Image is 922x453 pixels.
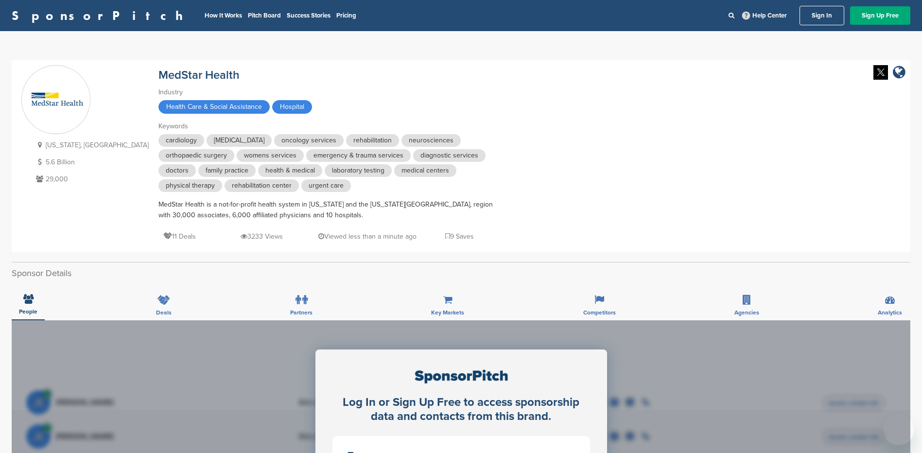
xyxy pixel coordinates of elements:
[207,134,272,147] span: [MEDICAL_DATA]
[158,134,204,147] span: cardiology
[248,12,281,19] a: Pitch Board
[22,71,90,129] img: Sponsorpitch & MedStar Health
[740,10,789,21] a: Help Center
[158,68,240,82] a: MedStar Health
[413,149,486,162] span: diagnostic services
[158,87,499,98] div: Industry
[445,230,474,243] p: 9 Saves
[34,156,149,168] p: 5.6 Billion
[893,65,905,81] a: company link
[19,309,37,314] span: People
[158,100,270,114] span: Health Care & Social Assistance
[163,230,196,243] p: 11 Deals
[34,173,149,185] p: 29,000
[258,164,322,177] span: health & medical
[290,310,313,315] span: Partners
[205,12,242,19] a: How It Works
[734,310,759,315] span: Agencies
[225,179,299,192] span: rehabilitation center
[325,164,392,177] span: laboratory testing
[883,414,914,445] iframe: Button to launch messaging window
[301,179,351,192] span: urgent care
[158,164,196,177] span: doctors
[336,12,356,19] a: Pricing
[401,134,461,147] span: neurosciences
[431,310,464,315] span: Key Markets
[287,12,331,19] a: Success Stories
[241,230,283,243] p: 3233 Views
[332,396,590,424] div: Log In or Sign Up Free to access sponsorship data and contacts from this brand.
[274,134,344,147] span: oncology services
[272,100,312,114] span: Hospital
[850,6,910,25] a: Sign Up Free
[158,179,222,192] span: physical therapy
[394,164,456,177] span: medical centers
[318,230,417,243] p: Viewed less than a minute ago
[34,139,149,151] p: [US_STATE], [GEOGRAPHIC_DATA]
[158,199,499,221] div: MedStar Health is a not-for-profit health system in [US_STATE] and the [US_STATE][GEOGRAPHIC_DATA...
[873,65,888,80] img: Twitter white
[878,310,902,315] span: Analytics
[346,134,399,147] span: rehabilitation
[237,149,304,162] span: womens services
[156,310,172,315] span: Deals
[583,310,616,315] span: Competitors
[198,164,256,177] span: family practice
[158,149,234,162] span: orthopaedic surgery
[306,149,411,162] span: emergency & trauma services
[12,9,189,22] a: SponsorPitch
[800,6,844,25] a: Sign In
[12,267,910,280] h2: Sponsor Details
[158,121,499,132] div: Keywords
